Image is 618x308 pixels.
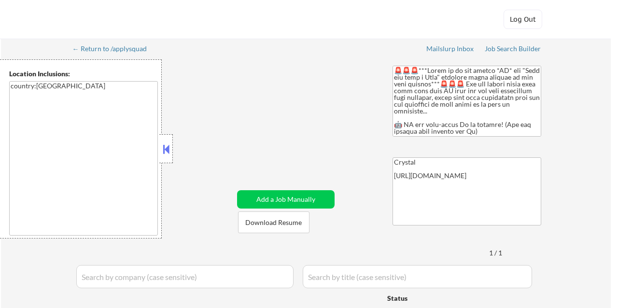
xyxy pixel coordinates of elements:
div: Mailslurp Inbox [426,45,475,52]
a: Mailslurp Inbox [426,45,475,55]
input: Search by title (case sensitive) [303,265,532,288]
a: ← Return to /applysquad [72,45,156,55]
div: ← Return to /applysquad [72,45,156,52]
a: Job Search Builder [485,45,541,55]
button: Download Resume [238,211,309,233]
div: Job Search Builder [485,45,541,52]
button: Add a Job Manually [237,190,335,209]
div: Location Inclusions: [9,69,158,79]
input: Search by company (case sensitive) [76,265,294,288]
div: Status [387,289,470,307]
div: 1 / 1 [489,248,511,258]
button: Log Out [504,10,542,29]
